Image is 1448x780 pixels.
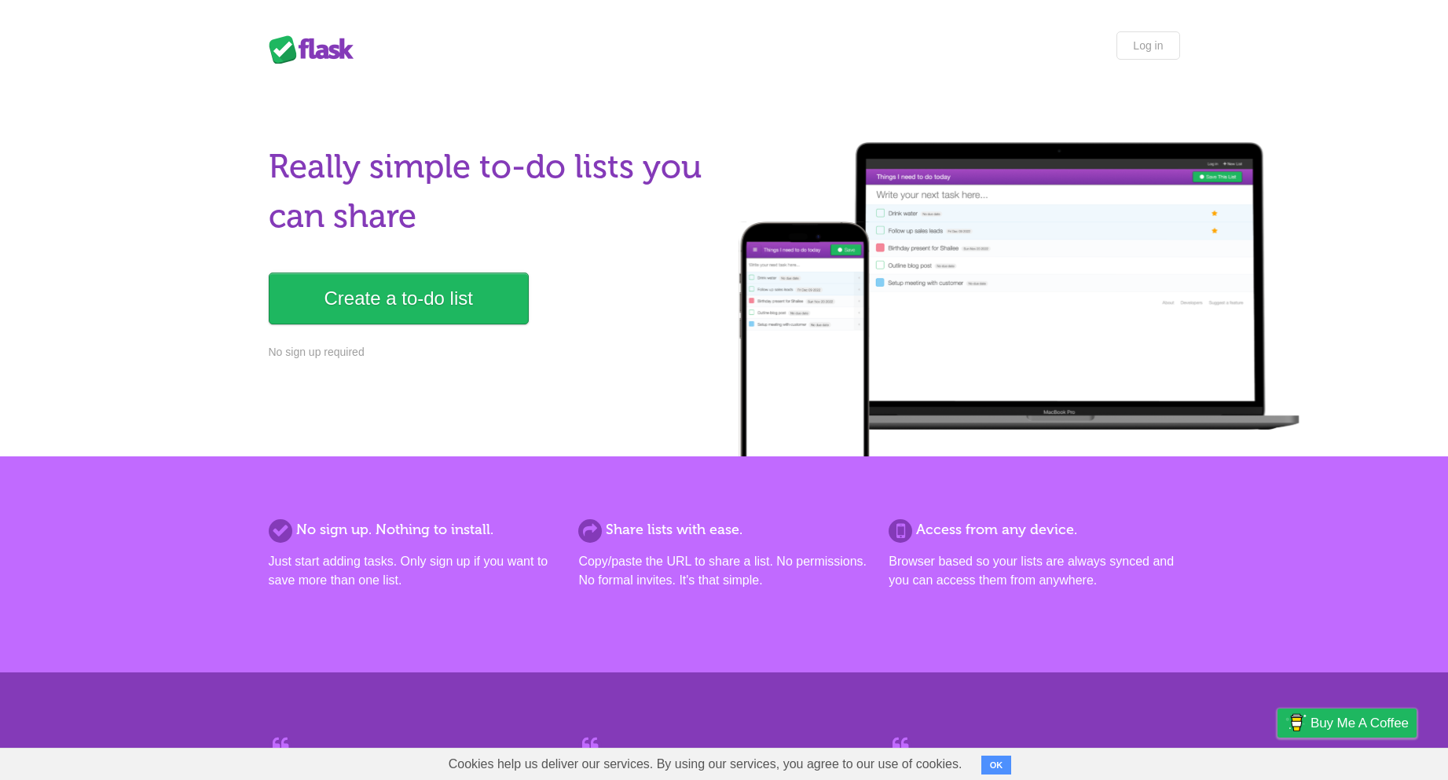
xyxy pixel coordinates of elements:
[1278,709,1417,738] a: Buy me a coffee
[1116,31,1179,60] a: Log in
[889,552,1179,590] p: Browser based so your lists are always synced and you can access them from anywhere.
[578,552,869,590] p: Copy/paste the URL to share a list. No permissions. No formal invites. It's that simple.
[269,273,529,324] a: Create a to-do list
[578,519,869,540] h2: Share lists with ease.
[269,142,715,241] h1: Really simple to-do lists you can share
[269,35,363,64] div: Flask Lists
[269,519,559,540] h2: No sign up. Nothing to install.
[269,344,715,361] p: No sign up required
[269,552,559,590] p: Just start adding tasks. Only sign up if you want to save more than one list.
[1311,709,1409,737] span: Buy me a coffee
[889,519,1179,540] h2: Access from any device.
[981,756,1012,775] button: OK
[1285,709,1307,736] img: Buy me a coffee
[433,749,978,780] span: Cookies help us deliver our services. By using our services, you agree to our use of cookies.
